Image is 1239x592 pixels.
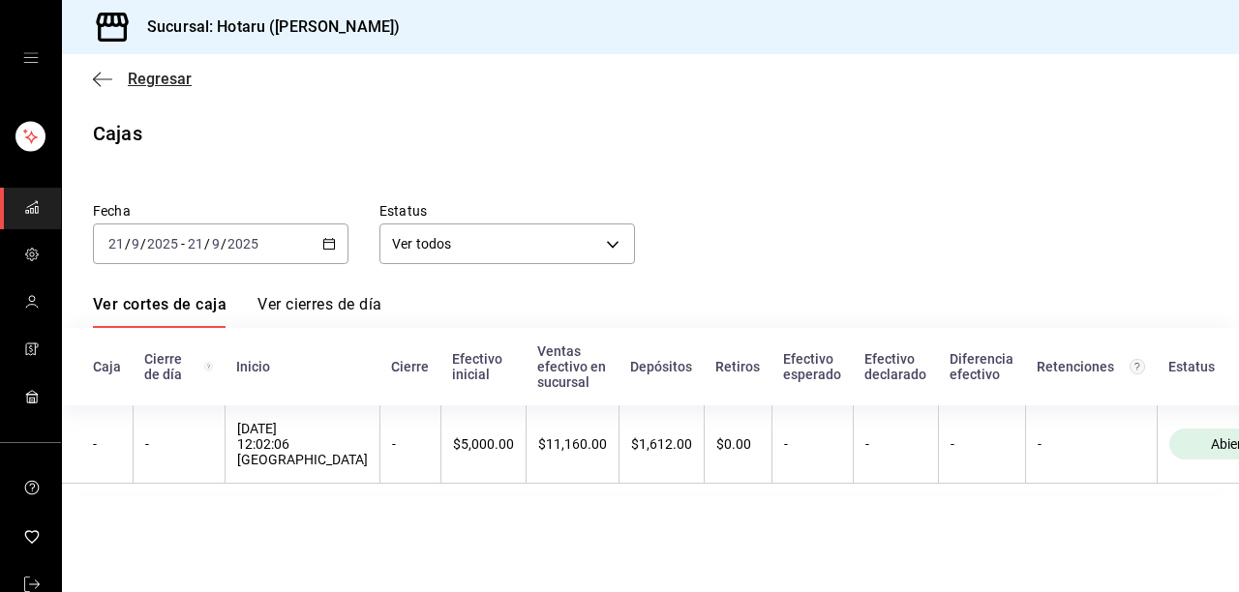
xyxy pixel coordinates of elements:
div: $11,160.00 [538,436,607,452]
a: Ver cierres de día [257,295,381,328]
div: - [951,436,1013,452]
h3: Sucursal: Hotaru ([PERSON_NAME]) [132,15,400,39]
span: / [140,236,146,252]
div: Retiros [715,359,760,374]
div: Ventas efectivo en sucursal [537,343,607,390]
div: - [784,436,841,452]
a: Ver cortes de caja [93,295,227,328]
input: -- [211,236,221,252]
button: open drawer [23,50,39,66]
div: - [145,436,213,452]
svg: El número de cierre de día es consecutivo y consolida todos los cortes de caja previos en un únic... [204,359,213,374]
span: - [181,236,185,252]
div: navigation tabs [93,295,381,328]
div: Inicio [236,359,368,374]
input: ---- [227,236,259,252]
button: Regresar [93,70,192,88]
div: Efectivo declarado [864,351,926,382]
div: $5,000.00 [453,436,514,452]
div: - [1038,436,1145,452]
label: Fecha [93,204,348,218]
div: $0.00 [716,436,760,452]
input: -- [131,236,140,252]
div: Diferencia efectivo [950,351,1013,382]
span: / [204,236,210,252]
div: - [93,436,121,452]
div: Depósitos [630,359,692,374]
div: Cierre [391,359,429,374]
span: / [125,236,131,252]
div: Ver todos [379,223,635,264]
svg: Total de retenciones de propinas registradas [1130,359,1145,374]
div: - [865,436,926,452]
div: $1,612.00 [631,436,692,452]
div: Caja [93,359,121,374]
div: - [392,436,429,452]
div: Cierre de día [144,351,213,382]
div: Retenciones [1037,359,1145,374]
div: Cajas [93,119,142,148]
input: -- [107,236,125,252]
div: [DATE] 12:02:06 [GEOGRAPHIC_DATA] [237,421,368,467]
div: Efectivo esperado [783,351,841,382]
label: Estatus [379,204,635,218]
span: Regresar [128,70,192,88]
input: ---- [146,236,179,252]
input: -- [187,236,204,252]
span: / [221,236,227,252]
div: Efectivo inicial [452,351,514,382]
